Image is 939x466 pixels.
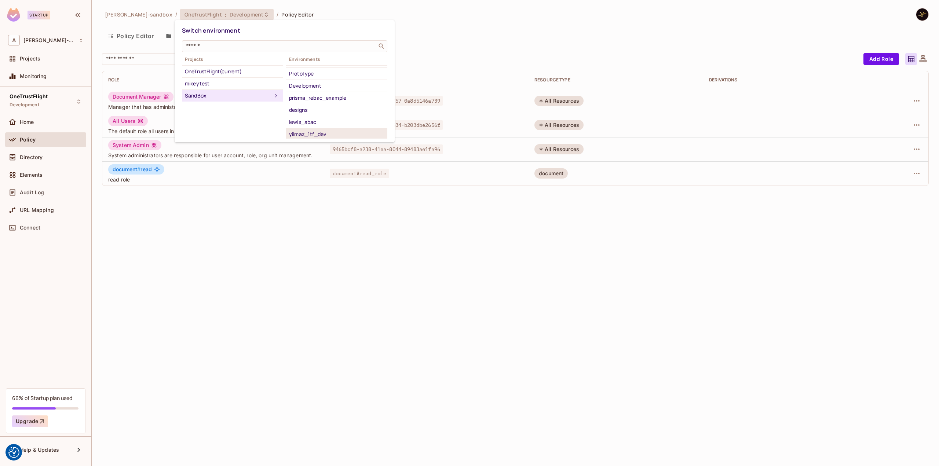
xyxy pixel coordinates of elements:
[289,106,384,114] div: designs
[182,26,240,34] span: Switch environment
[289,81,384,90] div: Development
[182,56,283,62] span: Projects
[289,93,384,102] div: prisma_rebac_example
[185,91,271,100] div: SandBox
[289,118,384,126] div: lewis_abac
[8,447,19,458] img: Revisit consent button
[185,79,280,88] div: mikeytest
[8,447,19,458] button: Consent Preferences
[289,69,384,78] div: ProtoType
[286,56,387,62] span: Environments
[185,67,280,76] div: OneTrustFlight (current)
[289,130,384,139] div: yilmaz_1tf_dev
